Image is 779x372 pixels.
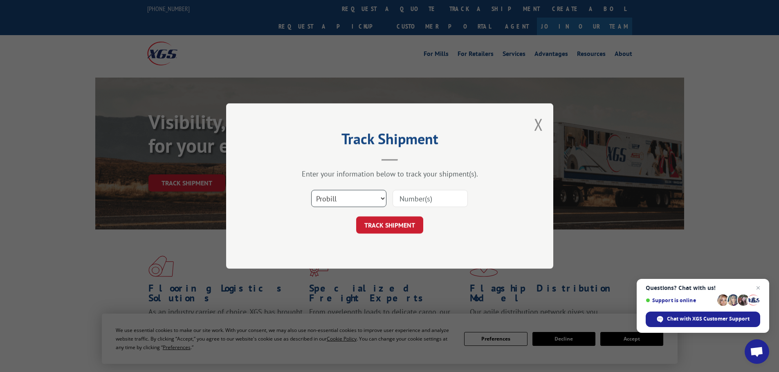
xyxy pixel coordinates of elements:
[267,133,512,149] h2: Track Shipment
[646,285,760,291] span: Questions? Chat with us!
[534,114,543,135] button: Close modal
[356,216,423,234] button: TRACK SHIPMENT
[753,283,763,293] span: Close chat
[646,312,760,327] div: Chat with XGS Customer Support
[667,315,750,323] span: Chat with XGS Customer Support
[393,190,468,207] input: Number(s)
[646,297,714,303] span: Support is online
[267,169,512,178] div: Enter your information below to track your shipment(s).
[745,339,769,364] div: Open chat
